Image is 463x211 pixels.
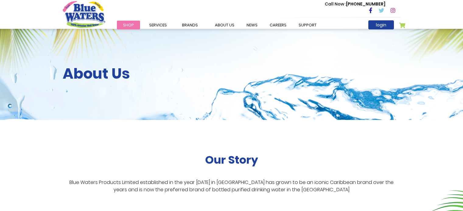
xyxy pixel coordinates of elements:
[63,179,401,193] p: Blue Waters Products Limited established in the year [DATE] in [GEOGRAPHIC_DATA] has grown to be ...
[264,21,293,29] a: careers
[325,1,385,7] p: [PHONE_NUMBER]
[117,21,140,29] a: Shop
[123,22,134,28] span: Shop
[63,65,401,83] h2: About Us
[176,21,204,29] a: Brands
[149,22,167,28] span: Services
[182,22,198,28] span: Brands
[325,1,346,7] span: Call Now :
[143,21,173,29] a: Services
[368,20,394,29] a: login
[63,1,105,28] a: store logo
[240,21,264,29] a: News
[293,21,323,29] a: support
[209,21,240,29] a: about us
[205,153,258,166] h2: Our Story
